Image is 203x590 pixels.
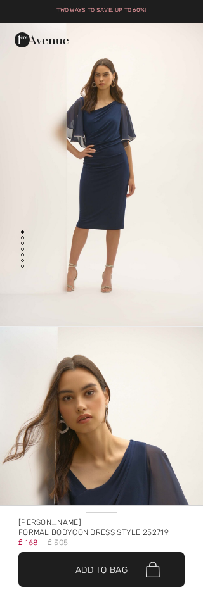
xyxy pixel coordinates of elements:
button: Add to Bag [18,552,185,587]
img: Bag.svg [146,562,160,578]
div: Formal Bodycon Dress Style 252719 [18,527,185,537]
img: 1ère Avenue [15,32,69,47]
span: Add to Bag [75,563,128,576]
a: Two ways to save. Up to 60%! [56,7,146,13]
a: 1ère Avenue [15,34,69,45]
span: ₤ 168 [18,534,37,547]
span: ₤ 305 [48,537,68,548]
div: [PERSON_NAME] [18,517,185,527]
